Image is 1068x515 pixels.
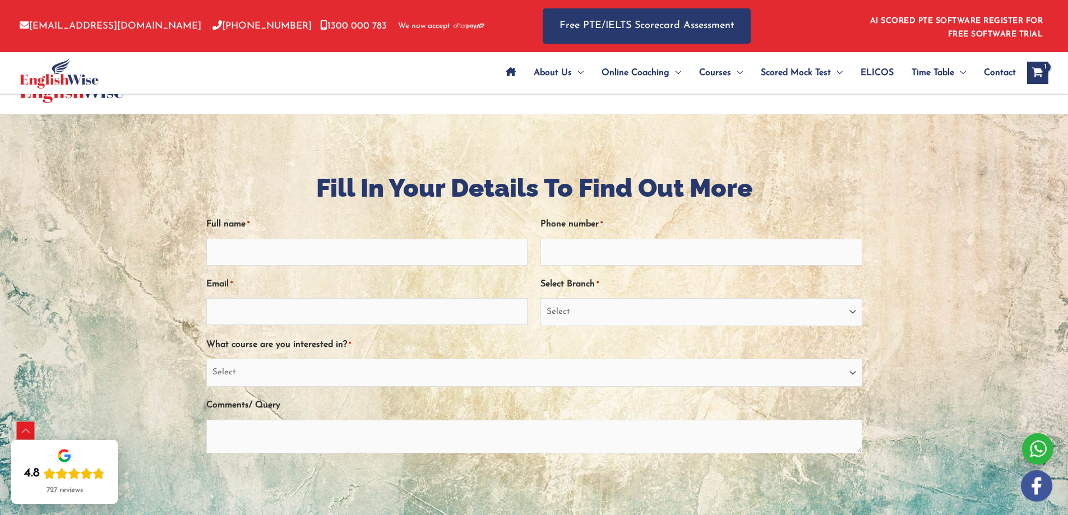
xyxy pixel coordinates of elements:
span: Menu Toggle [572,53,584,92]
aside: Header Widget 1 [863,8,1048,44]
span: Menu Toggle [831,53,843,92]
span: Courses [699,53,731,92]
span: Online Coaching [602,53,669,92]
label: Phone number [540,215,603,234]
span: Contact [984,53,1016,92]
label: Full name [206,215,249,234]
label: Comments/ Query [206,396,280,415]
label: What course are you interested in? [206,336,351,354]
img: cropped-ew-logo [20,58,99,89]
img: white-facebook.png [1021,470,1052,502]
a: 1300 000 783 [320,21,387,31]
span: Menu Toggle [731,53,743,92]
label: Email [206,275,233,294]
h1: Fill In Your Details To Find Out More [206,170,862,206]
a: ELICOS [852,53,903,92]
span: We now accept [398,21,450,32]
span: Menu Toggle [669,53,681,92]
a: Free PTE/IELTS Scorecard Assessment [543,8,751,44]
nav: Site Navigation: Main Menu [497,53,1016,92]
a: AI SCORED PTE SOFTWARE REGISTER FOR FREE SOFTWARE TRIAL [870,17,1043,39]
a: Scored Mock TestMenu Toggle [752,53,852,92]
span: Time Table [912,53,954,92]
a: [PHONE_NUMBER] [212,21,312,31]
a: Time TableMenu Toggle [903,53,975,92]
span: Scored Mock Test [761,53,831,92]
img: Afterpay-Logo [454,23,484,29]
div: Rating: 4.8 out of 5 [24,466,105,481]
span: Menu Toggle [954,53,966,92]
iframe: reCAPTCHA [206,469,377,513]
a: CoursesMenu Toggle [690,53,752,92]
label: Select Branch [540,275,599,294]
a: Online CoachingMenu Toggle [593,53,690,92]
div: 727 reviews [47,486,83,495]
a: About UsMenu Toggle [525,53,593,92]
a: Contact [975,53,1016,92]
div: 4.8 [24,466,40,481]
span: About Us [534,53,572,92]
a: [EMAIL_ADDRESS][DOMAIN_NAME] [20,21,201,31]
span: ELICOS [861,53,894,92]
a: View Shopping Cart, 1 items [1027,62,1048,84]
